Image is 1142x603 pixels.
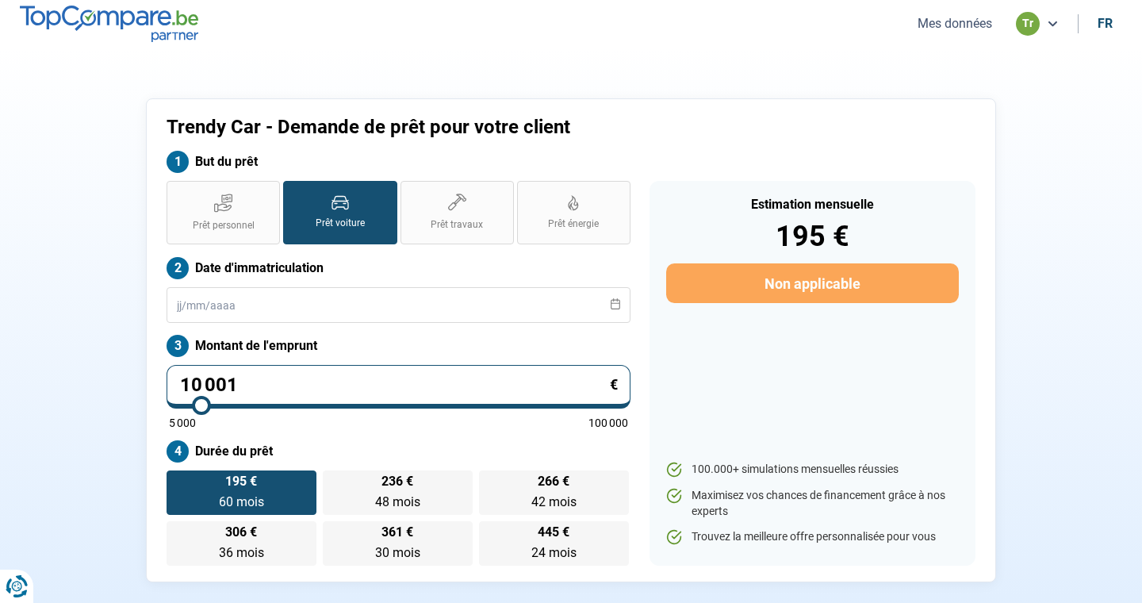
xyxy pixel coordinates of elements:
span: Prêt voiture [316,217,365,230]
span: 48 mois [375,494,420,509]
span: 24 mois [531,545,577,560]
label: But du prêt [167,151,630,173]
li: 100.000+ simulations mensuelles réussies [666,462,959,478]
div: Estimation mensuelle [666,198,959,211]
input: jj/mm/aaaa [167,287,630,323]
span: 361 € [381,526,413,539]
span: 266 € [538,475,569,488]
span: 306 € [225,526,257,539]
span: 30 mois [375,545,420,560]
span: 236 € [381,475,413,488]
span: 42 mois [531,494,577,509]
label: Durée du prêt [167,440,630,463]
span: Prêt personnel [193,219,255,232]
li: Trouvez la meilleure offre personnalisée pour vous [666,529,959,545]
span: Prêt travaux [431,218,483,232]
span: 60 mois [219,494,264,509]
span: 445 € [538,526,569,539]
span: 36 mois [219,545,264,560]
li: Maximisez vos chances de financement grâce à nos experts [666,488,959,519]
span: Prêt énergie [548,217,599,231]
label: Date d'immatriculation [167,257,630,279]
button: Mes données [913,15,997,32]
span: 100 000 [588,417,628,428]
div: tr [1016,12,1040,36]
span: 195 € [225,475,257,488]
div: 195 € [666,222,959,251]
label: Montant de l'emprunt [167,335,630,357]
img: TopCompare.be [20,6,198,41]
h1: Trendy Car - Demande de prêt pour votre client [167,116,768,139]
span: 5 000 [169,417,196,428]
span: € [610,378,618,392]
div: fr [1098,16,1113,31]
button: Non applicable [666,263,959,303]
